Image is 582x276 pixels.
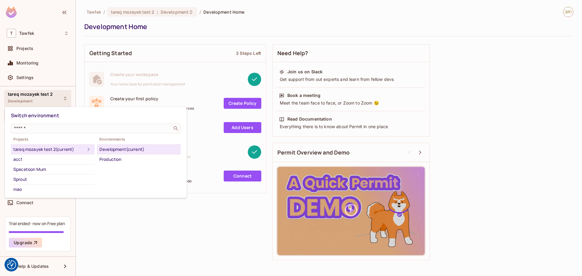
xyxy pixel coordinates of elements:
div: Development (current) [99,146,178,153]
div: mao [13,186,92,193]
div: Production [99,156,178,163]
div: Spacetoon Mum [13,166,92,173]
span: Environments [97,137,181,142]
span: Projects [11,137,95,142]
img: Revisit consent button [7,260,16,269]
div: Sprout [13,176,92,183]
span: Switch environment [11,112,59,119]
div: tareq mozayek test 2 (current) [13,146,85,153]
button: Consent Preferences [7,260,16,269]
div: acc1 [13,156,92,163]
